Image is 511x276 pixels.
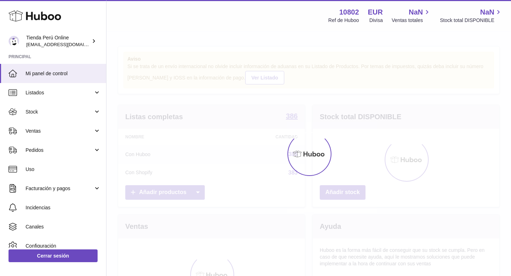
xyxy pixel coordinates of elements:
span: Pedidos [26,147,93,154]
span: Incidencias [26,204,101,211]
span: Ventas totales [392,17,431,24]
strong: EUR [368,7,383,17]
span: NaN [480,7,494,17]
img: contacto@tiendaperuonline.com [9,36,19,46]
div: Tienda Perú Online [26,34,90,48]
a: NaN Stock total DISPONIBLE [440,7,502,24]
span: Facturación y pagos [26,185,93,192]
span: NaN [409,7,423,17]
strong: 10802 [339,7,359,17]
div: Ref de Huboo [328,17,359,24]
span: [EMAIL_ADDRESS][DOMAIN_NAME] [26,42,104,47]
span: Ventas [26,128,93,134]
span: Configuración [26,243,101,249]
span: Stock total DISPONIBLE [440,17,502,24]
div: Divisa [369,17,383,24]
span: Stock [26,109,93,115]
span: Listados [26,89,93,96]
span: Mi panel de control [26,70,101,77]
span: Canales [26,223,101,230]
a: NaN Ventas totales [392,7,431,24]
a: Cerrar sesión [9,249,98,262]
span: Uso [26,166,101,173]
